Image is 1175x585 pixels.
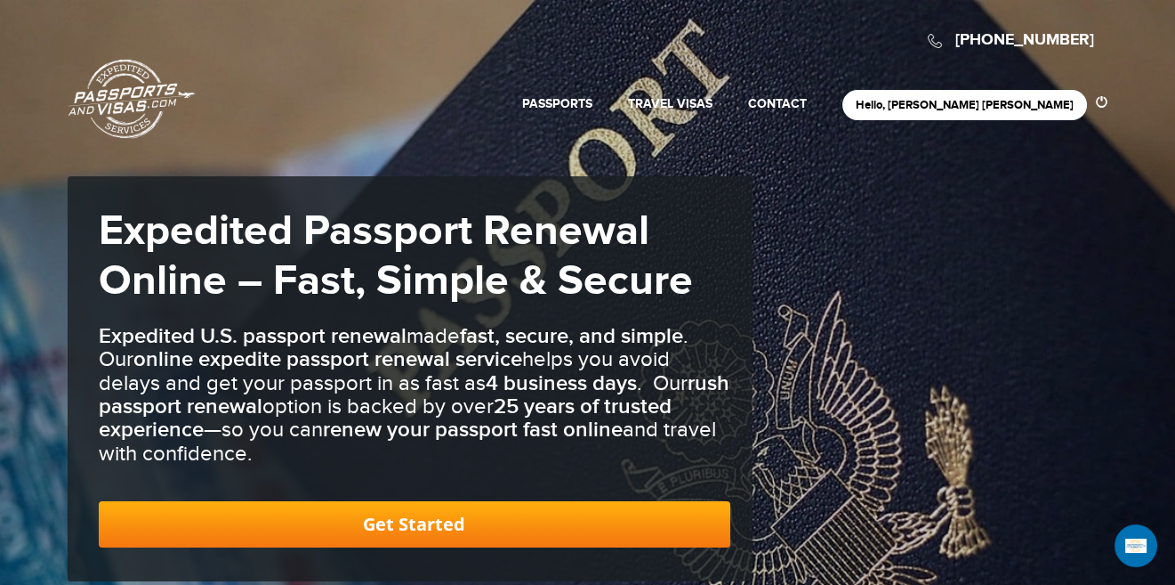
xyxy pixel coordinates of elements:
[628,96,712,111] a: Travel Visas
[133,346,522,372] b: online expedite passport renewal service
[486,370,637,396] b: 4 business days
[99,394,672,443] b: 25 years of trusted experience
[522,96,592,111] a: Passports
[1115,524,1157,567] div: Open Intercom Messenger
[856,98,1074,112] a: Hello, [PERSON_NAME] [PERSON_NAME]
[748,96,807,111] a: Contact
[99,370,729,419] b: rush passport renewal
[460,323,683,349] b: fast, secure, and simple
[99,206,693,307] strong: Expedited Passport Renewal Online – Fast, Simple & Secure
[68,59,195,139] a: Passports & [DOMAIN_NAME]
[99,323,406,349] b: Expedited U.S. passport renewal
[99,501,730,548] a: Get Started
[99,325,730,466] h3: made . Our helps you avoid delays and get your passport in as fast as . Our option is backed by o...
[323,417,623,443] b: renew your passport fast online
[955,30,1094,50] a: [PHONE_NUMBER]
